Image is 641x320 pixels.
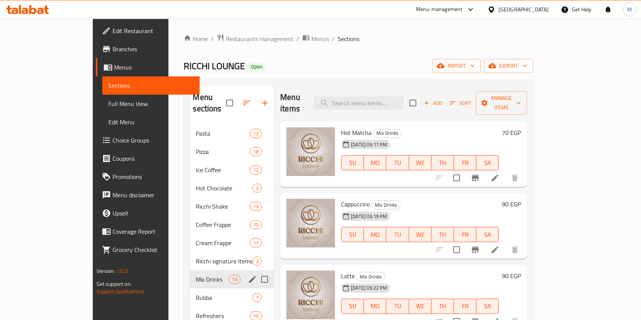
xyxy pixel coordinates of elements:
[250,147,262,156] div: items
[344,157,361,168] span: SU
[454,299,476,314] button: FR
[196,220,249,229] span: Coffee Frappe
[348,141,390,148] span: [DATE] 03:17 PM
[250,165,262,174] div: items
[96,204,200,222] a: Upsell
[367,157,383,168] span: MO
[193,92,226,114] h2: Menu sections
[423,99,443,108] span: Add
[627,5,632,14] span: M
[448,97,473,109] button: Sort
[457,229,473,240] span: FR
[96,22,200,40] a: Edit Restaurant
[432,155,454,170] button: TH
[432,59,481,73] button: import
[108,81,194,90] span: Sections
[96,58,200,76] a: Menus
[341,155,364,170] button: SU
[250,220,262,229] div: items
[506,241,524,259] button: delete
[190,179,274,197] div: Hot Chocolate3
[250,238,262,247] div: items
[196,257,252,266] span: Ricchi signature Items
[389,301,406,312] span: TU
[196,147,249,156] span: Pizza
[435,301,451,312] span: TH
[454,227,476,242] button: FR
[432,227,454,242] button: TH
[96,168,200,186] a: Promotions
[97,287,145,296] a: Support.OpsPlatform
[102,76,200,95] a: Sections
[190,252,274,270] div: Ricchi signature Items2
[502,127,521,138] h6: 70 EGP
[102,113,200,131] a: Edit Menu
[364,227,386,242] button: MO
[449,242,465,258] span: Select to update
[113,227,194,236] span: Coverage Report
[421,97,445,109] button: Add
[484,59,533,73] button: export
[476,155,499,170] button: SA
[341,270,355,282] span: Latte
[190,270,274,288] div: Mix Drinks13edit
[196,238,249,247] span: Cream Frappe
[113,209,194,218] span: Upsell
[341,227,364,242] button: SU
[184,34,533,44] nav: breadcrumb
[389,229,406,240] span: TU
[238,94,256,112] span: Sort sections
[250,312,262,320] span: 10
[449,170,465,186] span: Select to update
[344,301,361,312] span: SU
[252,184,262,193] div: items
[389,157,406,168] span: TU
[280,92,305,114] h2: Menu items
[248,62,265,71] div: Open
[432,299,454,314] button: TH
[229,276,240,283] span: 13
[113,172,194,181] span: Promotions
[248,63,265,70] span: Open
[364,299,386,314] button: MO
[466,241,484,259] button: Branch-specific-item
[476,299,499,314] button: SA
[113,154,194,163] span: Coupons
[256,94,274,112] button: Add section
[113,26,194,35] span: Edit Restaurant
[226,34,294,43] span: Restaurants management
[113,44,194,54] span: Branches
[412,301,428,312] span: WE
[490,245,500,254] a: Edit menu item
[302,34,329,44] a: Menus
[498,5,549,14] div: [GEOGRAPHIC_DATA]
[341,127,371,138] span: Hot Matcha
[348,213,390,220] span: [DATE] 03:19 PM
[247,274,258,285] button: edit
[113,245,194,254] span: Grocery Checklist
[314,97,403,110] input: search
[386,299,409,314] button: TU
[184,57,245,74] span: RICCHI LOUNGE
[190,197,274,215] div: Ricchi Shake13
[356,272,385,281] div: Mix Drinks
[286,127,335,176] img: Hot Matcha
[222,95,238,111] span: Select all sections
[286,199,335,247] img: Cappuccino
[482,93,521,112] span: Manage items
[196,293,252,302] span: Bubba
[196,129,249,138] span: Pasta
[386,227,409,242] button: TU
[113,136,194,145] span: Choice Groups
[96,131,200,149] a: Choice Groups
[421,97,445,109] span: Add item
[250,203,262,210] span: 13
[250,148,262,155] span: 18
[435,229,451,240] span: TH
[196,275,228,284] span: Mix Drinks
[416,5,463,14] div: Menu-management
[97,266,115,276] span: Version:
[450,99,471,108] span: Sort
[250,221,262,228] span: 10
